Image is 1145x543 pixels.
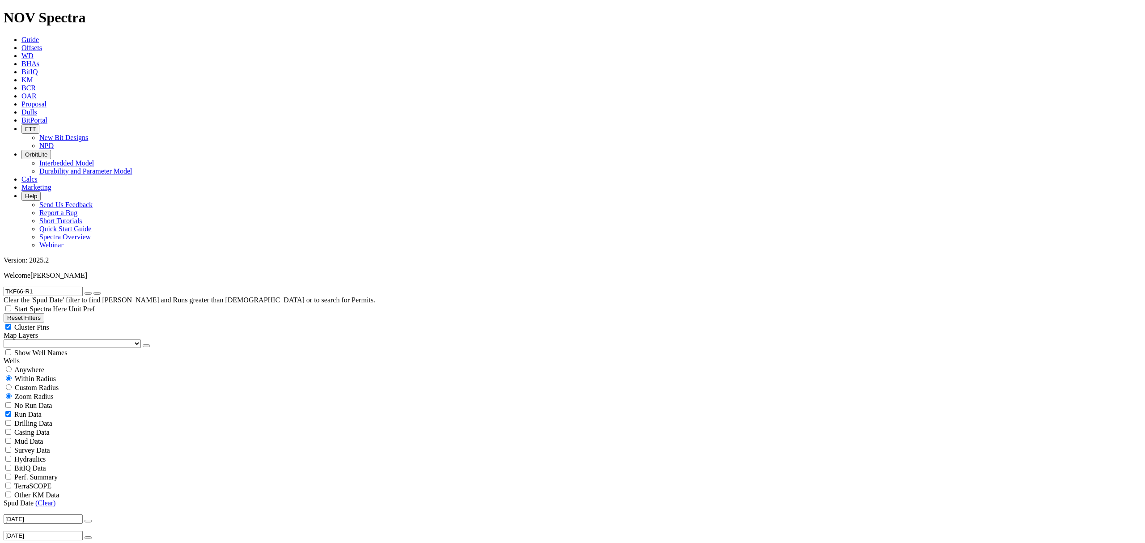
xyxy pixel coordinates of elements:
input: Before [4,531,83,540]
filter-controls-checkbox: TerraSCOPE Data [4,481,1141,490]
span: Map Layers [4,331,38,339]
a: Interbedded Model [39,159,94,167]
div: Version: 2025.2 [4,256,1141,264]
h1: NOV Spectra [4,9,1141,26]
a: Spectra Overview [39,233,91,241]
span: Perf. Summary [14,473,58,481]
span: Spud Date [4,499,34,507]
a: Report a Bug [39,209,77,216]
p: Welcome [4,271,1141,280]
span: Other KM Data [14,491,59,499]
input: Start Spectra Here [5,305,11,311]
button: FTT [21,124,39,134]
a: Send Us Feedback [39,201,93,208]
span: BitIQ Data [14,464,46,472]
a: Guide [21,36,39,43]
button: Reset Filters [4,313,44,322]
span: Help [25,193,37,199]
a: Proposal [21,100,47,108]
span: Run Data [14,411,42,418]
a: Durability and Parameter Model [39,167,132,175]
a: New Bit Designs [39,134,88,141]
span: Anywhere [14,366,44,373]
a: BCR [21,84,36,92]
span: OrbitLite [25,151,47,158]
span: TerraSCOPE [14,482,51,490]
filter-controls-checkbox: Performance Summary [4,472,1141,481]
a: Short Tutorials [39,217,82,225]
span: Casing Data [14,428,50,436]
input: After [4,514,83,524]
a: BHAs [21,60,39,68]
span: Drilling Data [14,420,52,427]
span: Clear the 'Spud Date' filter to find [PERSON_NAME] and Runs greater than [DEMOGRAPHIC_DATA] or to... [4,296,375,304]
button: Help [21,191,41,201]
a: WD [21,52,34,59]
div: Wells [4,357,1141,365]
span: FTT [25,126,36,132]
a: OAR [21,92,37,100]
a: Calcs [21,175,38,183]
span: Start Spectra Here [14,305,67,313]
span: Survey Data [14,446,50,454]
input: Search [4,287,83,296]
span: Hydraulics [14,455,46,463]
span: Show Well Names [14,349,67,356]
a: KM [21,76,33,84]
a: Quick Start Guide [39,225,91,233]
span: Custom Radius [15,384,59,391]
a: Marketing [21,183,51,191]
button: OrbitLite [21,150,51,159]
a: (Clear) [35,499,55,507]
span: [PERSON_NAME] [30,271,87,279]
span: Mud Data [14,437,43,445]
span: Cluster Pins [14,323,49,331]
filter-controls-checkbox: TerraSCOPE Data [4,490,1141,499]
a: Offsets [21,44,42,51]
span: No Run Data [14,402,52,409]
span: Zoom Radius [15,393,54,400]
a: BitIQ [21,68,38,76]
span: Unit Pref [68,305,95,313]
a: BitPortal [21,116,47,124]
a: Webinar [39,241,64,249]
span: Within Radius [15,375,56,382]
a: NPD [39,142,54,149]
filter-controls-checkbox: Hydraulics Analysis [4,454,1141,463]
a: Dulls [21,108,37,116]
